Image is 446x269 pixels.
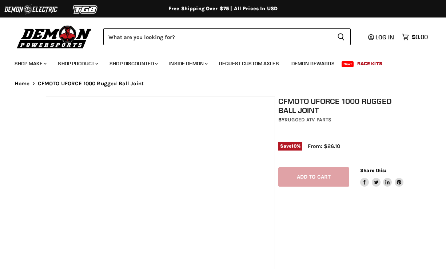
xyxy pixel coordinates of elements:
h1: CFMOTO UFORCE 1000 Rugged Ball Joint [278,97,403,115]
a: Request Custom Axles [214,56,284,71]
span: New! [342,61,354,67]
input: Search [103,28,331,45]
img: Demon Powersports [15,24,94,50]
span: Log in [375,34,394,41]
aside: Share this: [360,167,403,187]
span: Share this: [360,168,386,173]
a: Shop Discounted [104,56,162,71]
span: $0.00 [412,34,428,40]
img: Demon Electric Logo 2 [4,3,58,16]
div: by [278,116,403,124]
span: 10 [291,143,296,149]
a: Inside Demon [164,56,212,71]
button: Search [331,28,351,45]
span: Save % [278,142,302,150]
span: From: $26.10 [308,143,340,149]
form: Product [103,28,351,45]
span: CFMOTO UFORCE 1000 Rugged Ball Joint [38,81,144,87]
a: Rugged ATV Parts [284,117,331,123]
a: Shop Product [52,56,103,71]
a: $0.00 [398,32,431,42]
ul: Main menu [9,53,426,71]
a: Demon Rewards [286,56,340,71]
a: Home [15,81,30,87]
a: Shop Make [9,56,51,71]
a: Race Kits [352,56,388,71]
img: TGB Logo 2 [58,3,113,16]
a: Log in [365,34,398,40]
